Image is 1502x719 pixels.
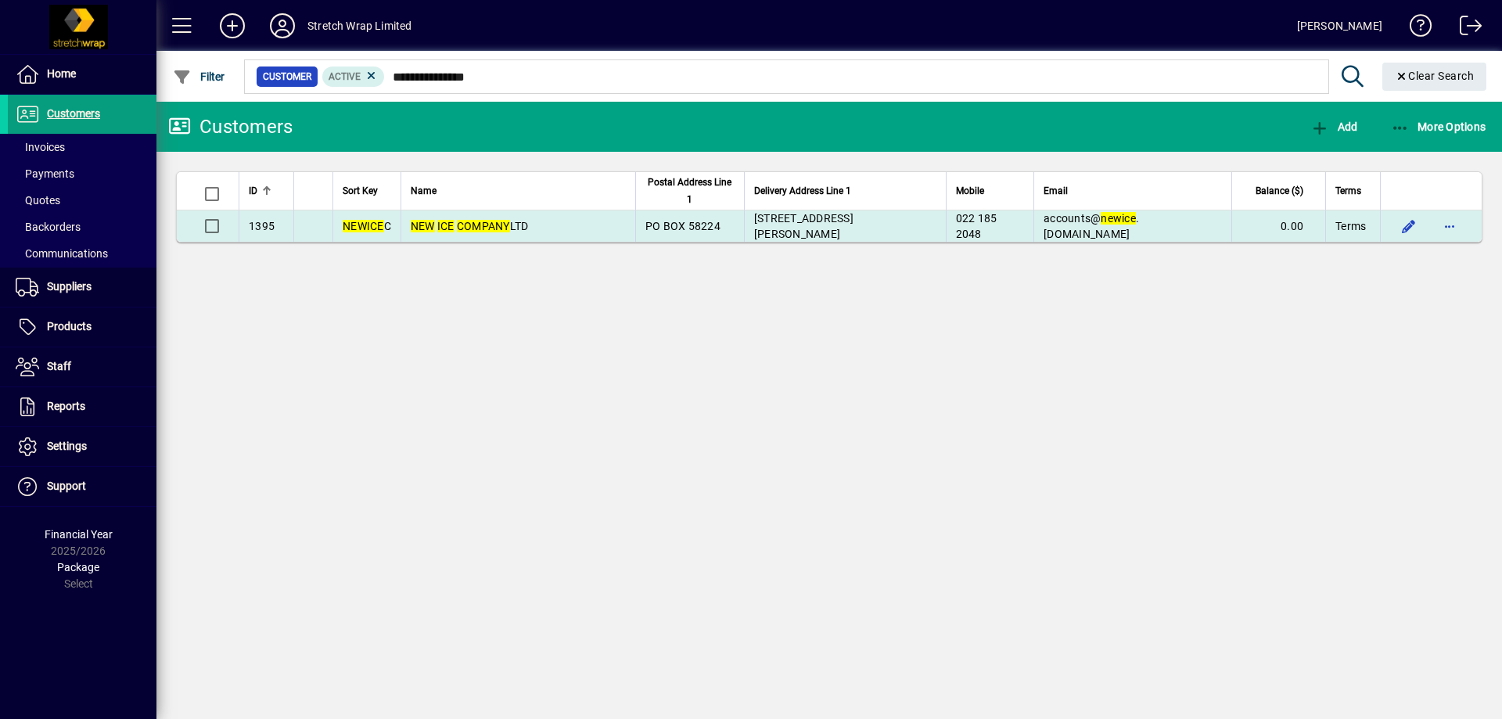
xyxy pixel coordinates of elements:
span: Communications [16,247,108,260]
a: Staff [8,347,156,386]
button: More Options [1387,113,1490,141]
span: Financial Year [45,528,113,541]
div: [PERSON_NAME] [1297,13,1382,38]
span: Settings [47,440,87,452]
span: Home [47,67,76,80]
span: C [343,220,391,232]
span: ID [249,182,257,200]
button: Edit [1396,214,1421,239]
span: Add [1310,120,1357,133]
button: Add [1306,113,1361,141]
div: Email [1044,182,1222,200]
span: Terms [1335,182,1361,200]
span: Name [411,182,437,200]
span: 022 185 2048 [956,212,997,240]
span: Balance ($) [1256,182,1303,200]
em: NEW [343,220,367,232]
button: Clear [1382,63,1487,91]
a: Knowledge Base [1398,3,1432,54]
div: Mobile [956,182,1025,200]
span: Postal Address Line 1 [645,174,735,208]
em: NEW [411,220,435,232]
a: Communications [8,240,156,267]
span: PO BOX 58224 [645,220,720,232]
span: Customers [47,107,100,120]
a: Quotes [8,187,156,214]
mat-chip: Activation Status: Active [322,67,385,87]
a: Support [8,467,156,506]
span: accounts@ .[DOMAIN_NAME] [1044,212,1139,240]
span: Customer [263,69,311,84]
a: Suppliers [8,268,156,307]
span: Sort Key [343,182,378,200]
span: Email [1044,182,1068,200]
span: [STREET_ADDRESS][PERSON_NAME] [754,212,853,240]
span: Terms [1335,218,1366,234]
span: 1395 [249,220,275,232]
span: Support [47,480,86,492]
em: new [1101,212,1122,225]
a: Settings [8,427,156,466]
button: Profile [257,12,307,40]
span: Staff [47,360,71,372]
a: Backorders [8,214,156,240]
td: 0.00 [1231,210,1325,242]
em: ice [1122,212,1136,225]
span: Invoices [16,141,65,153]
span: Payments [16,167,74,180]
button: Filter [169,63,229,91]
span: More Options [1391,120,1486,133]
div: Name [411,182,626,200]
em: ICE [437,220,455,232]
span: Backorders [16,221,81,233]
span: Quotes [16,194,60,207]
a: Home [8,55,156,94]
span: Filter [173,70,225,83]
button: Add [207,12,257,40]
a: Payments [8,160,156,187]
span: Products [47,320,92,333]
div: Balance ($) [1241,182,1317,200]
span: LTD [411,220,529,232]
a: Products [8,307,156,347]
div: ID [249,182,284,200]
div: Customers [168,114,293,139]
a: Logout [1448,3,1482,54]
span: Delivery Address Line 1 [754,182,851,200]
a: Reports [8,387,156,426]
span: Active [329,71,361,82]
em: COMPANY [457,220,510,232]
a: Invoices [8,134,156,160]
button: More options [1437,214,1462,239]
div: Stretch Wrap Limited [307,13,412,38]
em: ICE [367,220,384,232]
span: Clear Search [1395,70,1475,82]
span: Suppliers [47,280,92,293]
span: Package [57,561,99,573]
span: Reports [47,400,85,412]
span: Mobile [956,182,984,200]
